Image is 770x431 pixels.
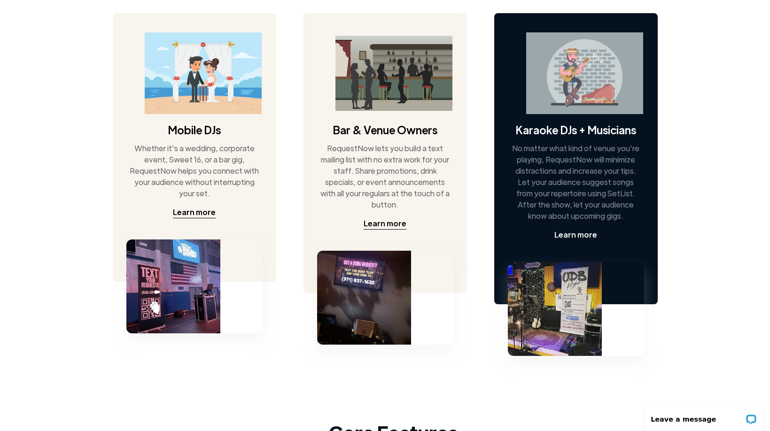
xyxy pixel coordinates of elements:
[364,218,406,230] a: Learn more
[129,143,259,199] div: Whether it's a wedding, corporate event, Sweet 16, or a bar gig, RequestNow helps you connect wit...
[126,239,220,333] img: school dance with a poster
[173,207,216,218] div: Learn more
[335,36,452,111] img: bar image
[508,262,602,356] img: musician stand
[319,143,450,210] div: RequestNow lets you build a text mailing list with no extra work for your staff. Share promotions...
[317,251,411,345] img: bar tv
[515,122,636,137] h4: Karaoke DJs + Musicians
[638,401,770,431] iframe: LiveChat chat widget
[145,32,262,115] img: wedding on a beach
[168,122,221,137] h4: Mobile DJs
[510,143,641,222] div: No matter what kind of venue you're playing, RequestNow will minimize distractions and increase y...
[364,218,406,229] div: Learn more
[173,207,216,218] a: Learn more
[526,32,643,115] img: guitarist
[333,122,437,137] h4: Bar & Venue Owners
[554,229,597,241] a: Learn more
